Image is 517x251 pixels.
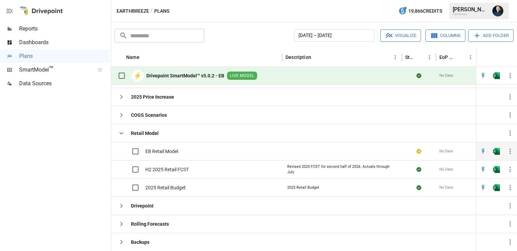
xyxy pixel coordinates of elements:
[439,167,453,172] span: No Data
[480,72,487,79] img: quick-edit-flash.b8aec18c.svg
[19,25,109,33] span: Reports
[19,52,109,60] span: Plans
[19,79,109,88] span: Data Sources
[380,29,421,42] button: Visualize
[453,6,488,13] div: [PERSON_NAME]
[480,166,487,173] img: quick-edit-flash.b8aec18c.svg
[146,72,224,79] b: Drivepoint SmartModel™ v5.0.2 - EB
[416,166,421,173] div: Sync complete
[131,221,169,227] b: Rolling Forecasts
[49,65,54,73] span: ™
[425,29,465,42] button: Columns
[19,66,90,74] span: SmartModel
[493,166,500,173] div: Open in Excel
[453,13,488,16] div: Earthbreeze
[493,148,500,155] div: Open in Excel
[493,184,500,191] img: excel-icon.76473adf.svg
[439,185,453,190] span: No Data
[405,54,414,60] div: Status
[493,148,500,155] img: excel-icon.76473adf.svg
[439,149,453,154] span: No Data
[408,7,442,15] span: 19,866 Credits
[131,239,149,246] b: Backups
[480,148,487,155] img: quick-edit-flash.b8aec18c.svg
[145,184,186,191] span: 2025 Retail Budget
[493,72,500,79] div: Open in Excel
[396,5,445,17] button: 19,866Credits
[480,148,487,155] div: Open in Quick Edit
[415,52,425,62] button: Sort
[227,73,257,79] span: LIVE MODEL
[439,54,455,60] div: EoP Cash
[416,148,421,155] div: Your plan has changes in Excel that are not reflected in the Drivepoint Data Warehouse, select "S...
[480,72,487,79] div: Open in Quick Edit
[425,52,434,62] button: Status column menu
[287,164,397,175] div: Revised 2025 FCST for second half of 2026. Actuals through July
[480,184,487,191] img: quick-edit-flash.b8aec18c.svg
[150,7,153,15] div: /
[131,112,167,118] b: COGS Scenarios
[312,52,321,62] button: Sort
[493,166,500,173] img: excel-icon.76473adf.svg
[131,130,159,137] b: Retail Model
[132,70,144,82] div: ⚡
[131,93,174,100] b: 2025 Price Increase
[145,166,189,173] span: H2 2025 Retail FCST
[19,38,109,47] span: Dashboards
[416,72,421,79] div: Sync complete
[286,54,311,60] div: Description
[126,54,140,60] div: Name
[493,72,500,79] img: excel-icon.76473adf.svg
[456,52,466,62] button: Sort
[480,184,487,191] div: Open in Quick Edit
[488,1,507,21] button: Tom Ferguson
[140,52,150,62] button: Sort
[294,29,374,42] button: [DATE] – [DATE]
[145,148,178,155] span: EB Retail Model
[493,184,500,191] div: Open in Excel
[287,185,319,190] div: 2025 Retail Budget
[416,184,421,191] div: Sync complete
[117,7,149,15] button: Earthbreeze
[390,52,400,62] button: Description column menu
[131,202,154,209] b: Drivepoint
[480,166,487,173] div: Open in Quick Edit
[492,5,503,16] img: Tom Ferguson
[439,73,453,78] span: No Data
[466,52,475,62] button: EoP Cash column menu
[507,52,517,62] button: Sort
[468,29,514,42] button: Add Folder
